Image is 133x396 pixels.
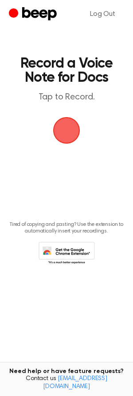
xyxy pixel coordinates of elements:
a: [EMAIL_ADDRESS][DOMAIN_NAME] [43,376,107,390]
span: Contact us [5,375,128,391]
button: Beep Logo [53,117,80,144]
a: Log Out [81,4,124,25]
p: Tired of copying and pasting? Use the extension to automatically insert your recordings. [7,221,126,235]
a: Beep [9,6,59,23]
p: Tap to Record. [16,92,117,103]
h1: Record a Voice Note for Docs [16,57,117,85]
